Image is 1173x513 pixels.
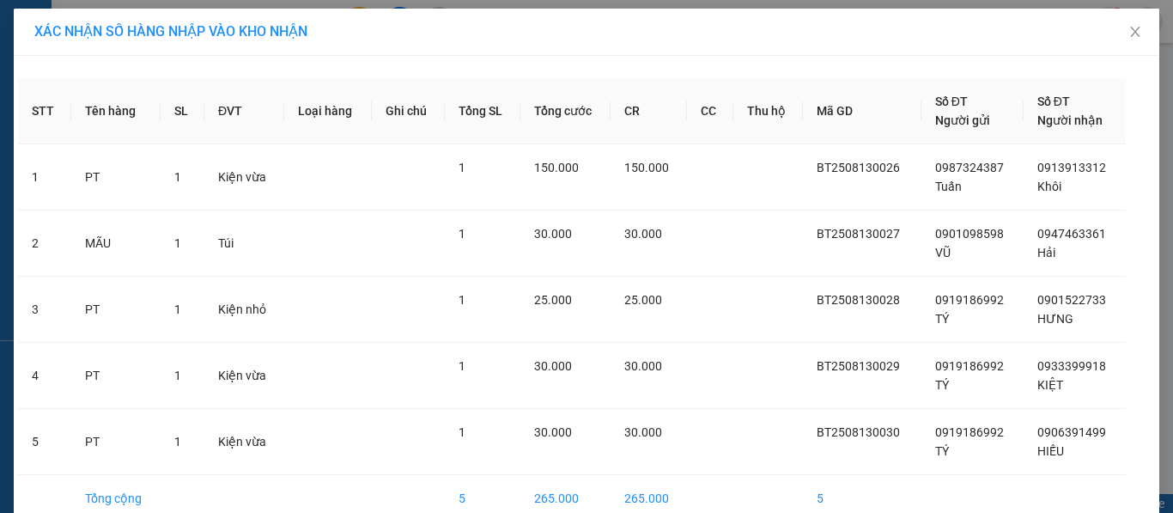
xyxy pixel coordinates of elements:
[733,78,804,144] th: Thu hộ
[817,293,900,307] span: BT2508130028
[1111,9,1159,57] button: Close
[161,78,204,144] th: SL
[34,23,307,40] span: XÁC NHẬN SỐ HÀNG NHẬP VÀO KHO NHẬN
[204,211,285,277] td: Túi
[935,161,1004,174] span: 0987324387
[1128,25,1142,39] span: close
[817,425,900,439] span: BT2508130030
[174,369,181,382] span: 1
[1037,180,1061,193] span: Khôi
[71,144,161,211] td: PT
[1037,293,1106,307] span: 0901522733
[18,277,71,343] td: 3
[1037,312,1073,326] span: HƯNG
[624,227,662,241] span: 30.000
[935,227,1004,241] span: 0901098598
[459,293,465,307] span: 1
[174,236,181,250] span: 1
[611,78,687,144] th: CR
[174,435,181,449] span: 1
[803,78,921,144] th: Mã GD
[71,277,161,343] td: PT
[534,227,572,241] span: 30.000
[204,277,285,343] td: Kiện nhỏ
[71,409,161,475] td: PT
[624,293,662,307] span: 25.000
[935,444,949,458] span: TÝ
[18,211,71,277] td: 2
[71,343,161,409] td: PT
[520,78,611,144] th: Tổng cước
[18,409,71,475] td: 5
[817,359,900,373] span: BT2508130029
[1037,246,1055,260] span: Hải
[445,78,520,144] th: Tổng SL
[687,78,732,144] th: CC
[624,425,662,439] span: 30.000
[18,343,71,409] td: 4
[204,144,285,211] td: Kiện vừa
[71,211,161,277] td: MÃU
[935,378,949,392] span: TÝ
[1037,444,1064,458] span: HIẾU
[624,359,662,373] span: 30.000
[1037,161,1106,174] span: 0913913312
[459,425,465,439] span: 1
[534,425,572,439] span: 30.000
[817,227,900,241] span: BT2508130027
[174,302,181,316] span: 1
[935,312,949,326] span: TÝ
[534,359,572,373] span: 30.000
[18,78,71,144] th: STT
[71,78,161,144] th: Tên hàng
[459,161,465,174] span: 1
[459,227,465,241] span: 1
[935,180,962,193] span: Tuấn
[1037,95,1070,108] span: Số ĐT
[534,293,572,307] span: 25.000
[372,78,445,144] th: Ghi chú
[935,293,1004,307] span: 0919186992
[174,170,181,184] span: 1
[817,161,900,174] span: BT2508130026
[284,78,371,144] th: Loại hàng
[1037,425,1106,439] span: 0906391499
[1037,113,1103,127] span: Người nhận
[935,246,951,260] span: VŨ
[534,161,579,174] span: 150.000
[1037,227,1106,241] span: 0947463361
[204,409,285,475] td: Kiện vừa
[459,359,465,373] span: 1
[204,78,285,144] th: ĐVT
[935,95,968,108] span: Số ĐT
[624,161,669,174] span: 150.000
[935,425,1004,439] span: 0919186992
[204,343,285,409] td: Kiện vừa
[935,359,1004,373] span: 0919186992
[1037,378,1063,392] span: KIỆT
[1037,359,1106,373] span: 0933399918
[935,113,990,127] span: Người gửi
[18,144,71,211] td: 1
